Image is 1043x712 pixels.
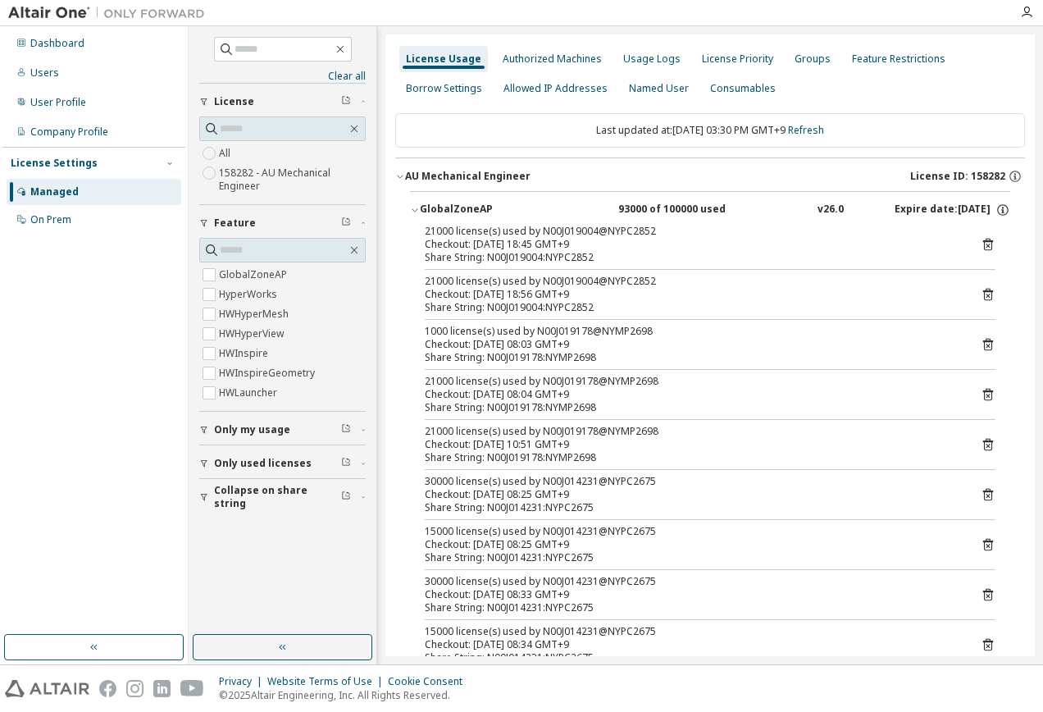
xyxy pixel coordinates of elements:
div: 15000 license(s) used by N00J014231@NYPC2675 [425,625,956,638]
label: HWHyperView [219,324,287,344]
div: Share String: N00J014231:NYPC2675 [425,601,956,614]
div: 1000 license(s) used by N00J019178@NYMP2698 [425,325,956,338]
div: 21000 license(s) used by N00J019178@NYMP2698 [425,375,956,388]
label: HWInspire [219,344,271,363]
div: Checkout: [DATE] 08:25 GMT+9 [425,538,956,551]
div: User Profile [30,96,86,109]
div: Share String: N00J014231:NYPC2675 [425,551,956,564]
div: Share String: N00J019178:NYMP2698 [425,401,956,414]
div: License Settings [11,157,98,170]
div: Share String: N00J019004:NYPC2852 [425,301,956,314]
div: Feature Restrictions [852,52,945,66]
div: v26.0 [818,203,844,217]
button: Collapse on share string [199,479,366,515]
span: Clear filter [341,423,351,436]
div: Usage Logs [623,52,681,66]
div: Managed [30,185,79,199]
img: youtube.svg [180,680,204,697]
div: 15000 license(s) used by N00J014231@NYPC2675 [425,525,956,538]
div: Allowed IP Addresses [503,82,608,95]
div: Checkout: [DATE] 10:51 GMT+9 [425,438,956,451]
div: Dashboard [30,37,84,50]
span: License [214,95,254,108]
div: Users [30,66,59,80]
button: Feature [199,205,366,241]
div: GlobalZoneAP [420,203,567,217]
div: Share String: N00J014231:NYPC2675 [425,651,956,664]
div: Named User [629,82,689,95]
label: HWHyperMesh [219,304,292,324]
div: 21000 license(s) used by N00J019004@NYPC2852 [425,275,956,288]
div: 21000 license(s) used by N00J019004@NYPC2852 [425,225,956,238]
label: HWInspireGeometry [219,363,318,383]
button: GlobalZoneAP93000 of 100000 usedv26.0Expire date:[DATE] [410,192,1010,228]
label: HWLauncher [219,383,280,403]
div: Website Terms of Use [267,675,388,688]
div: Checkout: [DATE] 08:04 GMT+9 [425,388,956,401]
div: Share String: N00J019178:NYMP2698 [425,351,956,364]
a: Refresh [788,123,824,137]
div: Checkout: [DATE] 08:33 GMT+9 [425,588,956,601]
div: Groups [795,52,831,66]
span: Clear filter [341,217,351,230]
div: On Prem [30,213,71,226]
button: Only used licenses [199,445,366,482]
div: Checkout: [DATE] 18:45 GMT+9 [425,238,956,251]
div: Last updated at: [DATE] 03:30 PM GMT+9 [395,113,1025,148]
span: Feature [214,217,256,230]
div: Share String: N00J014231:NYPC2675 [425,501,956,514]
div: Company Profile [30,126,108,139]
div: Share String: N00J019004:NYPC2852 [425,251,956,264]
span: Only my usage [214,423,290,436]
img: Altair One [8,5,213,21]
button: AU Mechanical EngineerLicense ID: 158282 [395,158,1025,194]
div: Checkout: [DATE] 08:25 GMT+9 [425,488,956,501]
img: instagram.svg [126,680,143,697]
div: AU Mechanical Engineer [405,170,531,183]
span: Only used licenses [214,457,312,470]
span: License ID: 158282 [910,170,1005,183]
div: Share String: N00J019178:NYMP2698 [425,451,956,464]
label: GlobalZoneAP [219,265,290,285]
div: Checkout: [DATE] 08:03 GMT+9 [425,338,956,351]
div: Authorized Machines [503,52,602,66]
div: Privacy [219,675,267,688]
button: License [199,84,366,120]
label: All [219,144,234,163]
a: Clear all [199,70,366,83]
span: Clear filter [341,491,351,504]
label: HyperWorks [219,285,280,304]
img: altair_logo.svg [5,680,89,697]
div: Borrow Settings [406,82,482,95]
div: Checkout: [DATE] 18:56 GMT+9 [425,288,956,301]
div: Expire date: [DATE] [895,203,1010,217]
span: Clear filter [341,95,351,108]
img: linkedin.svg [153,680,171,697]
div: License Priority [702,52,773,66]
div: Consumables [710,82,776,95]
div: Cookie Consent [388,675,472,688]
p: © 2025 Altair Engineering, Inc. All Rights Reserved. [219,688,472,702]
span: Collapse on share string [214,484,341,510]
div: 21000 license(s) used by N00J019178@NYMP2698 [425,425,956,438]
label: 158282 - AU Mechanical Engineer [219,163,366,196]
div: 30000 license(s) used by N00J014231@NYPC2675 [425,575,956,588]
div: License Usage [406,52,481,66]
div: Checkout: [DATE] 08:34 GMT+9 [425,638,956,651]
img: facebook.svg [99,680,116,697]
button: Only my usage [199,412,366,448]
div: 93000 of 100000 used [618,203,766,217]
div: 30000 license(s) used by N00J014231@NYPC2675 [425,475,956,488]
span: Clear filter [341,457,351,470]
